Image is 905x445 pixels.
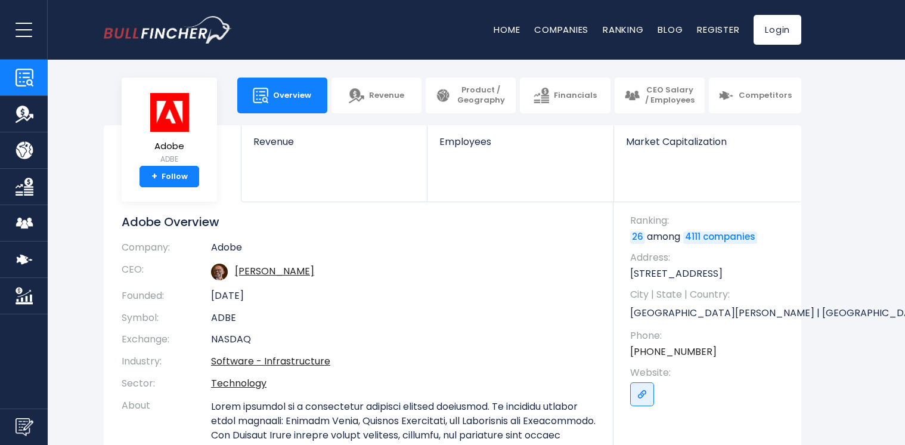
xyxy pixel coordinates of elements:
[439,136,601,147] span: Employees
[630,231,645,243] a: 26
[122,214,596,230] h1: Adobe Overview
[626,136,788,147] span: Market Capitalization
[630,345,717,359] a: [PHONE_NUMBER]
[148,154,190,165] small: ADBE
[104,16,232,44] a: Go to homepage
[427,125,613,168] a: Employees
[614,125,800,168] a: Market Capitalization
[630,251,789,264] span: Address:
[273,91,311,101] span: Overview
[369,91,404,101] span: Revenue
[148,141,190,152] span: Adobe
[630,382,654,406] a: Go to link
[554,91,597,101] span: Financials
[104,16,232,44] img: bullfincher logo
[211,285,596,307] td: [DATE]
[630,366,789,379] span: Website:
[211,354,330,368] a: Software - Infrastructure
[754,15,801,45] a: Login
[151,171,157,182] strong: +
[235,264,314,278] a: ceo
[122,242,211,259] th: Company:
[644,85,695,106] span: CEO Salary / Employees
[211,376,266,390] a: Technology
[140,166,199,187] a: +Follow
[211,264,228,280] img: shantanu-narayen.jpg
[426,78,516,113] a: Product / Geography
[630,267,789,280] p: [STREET_ADDRESS]
[455,85,506,106] span: Product / Geography
[122,259,211,285] th: CEO:
[122,373,211,395] th: Sector:
[658,23,683,36] a: Blog
[241,125,427,168] a: Revenue
[520,78,610,113] a: Financials
[122,351,211,373] th: Industry:
[122,329,211,351] th: Exchange:
[630,304,789,322] p: [GEOGRAPHIC_DATA][PERSON_NAME] | [GEOGRAPHIC_DATA] | US
[122,307,211,329] th: Symbol:
[211,242,596,259] td: Adobe
[603,23,643,36] a: Ranking
[211,307,596,329] td: ADBE
[534,23,588,36] a: Companies
[630,329,789,342] span: Phone:
[253,136,415,147] span: Revenue
[630,288,789,301] span: City | State | Country:
[237,78,327,113] a: Overview
[122,285,211,307] th: Founded:
[211,329,596,351] td: NASDAQ
[697,23,739,36] a: Register
[630,230,789,243] p: among
[709,78,801,113] a: Competitors
[630,214,789,227] span: Ranking:
[331,78,421,113] a: Revenue
[683,231,757,243] a: 4111 companies
[494,23,520,36] a: Home
[739,91,792,101] span: Competitors
[615,78,705,113] a: CEO Salary / Employees
[148,92,191,166] a: Adobe ADBE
